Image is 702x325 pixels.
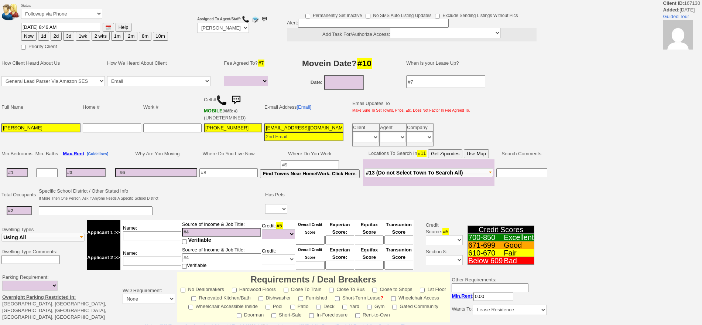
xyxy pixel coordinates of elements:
button: 10m [153,32,168,41]
td: Min. [0,148,34,159]
span: Using All [3,234,26,240]
input: Ask Customer: Do You Know Your Transunion Credit Score [384,261,413,270]
img: sms.png [229,93,243,108]
b: Date: [311,79,323,85]
input: Yard [342,305,347,309]
input: Gated Community [392,305,397,309]
td: Has Pets [264,187,288,203]
input: 1st Email - Question #0 [264,123,343,132]
button: Get Zipcodes [428,149,462,158]
label: Gym [367,301,384,310]
label: Hardwood Floors [232,284,276,293]
h3: Movein Date? [277,57,398,70]
label: 1st Floor [420,284,446,293]
td: Total Occupants [0,187,38,203]
label: In-Foreclosure [309,310,347,318]
label: No Dealbreakers [181,284,224,293]
td: Other Requirements: [450,272,548,322]
input: Permanently Set Inactive [305,14,310,18]
b: Min. [452,293,472,299]
span: #7 [258,60,264,67]
b: Max. [63,151,84,156]
button: 1d [38,32,49,41]
input: #4 [182,253,261,262]
button: 3d [63,32,74,41]
td: Credit Scores [468,226,534,234]
input: Close to Shops [372,288,377,292]
td: W/D Requirement: [121,272,177,322]
input: Close To Bus [329,288,334,292]
td: Search Comments [494,148,549,159]
u: Overnight Parking Restricted In: [2,294,76,300]
input: Priority Client [21,45,26,50]
font: Requirements / Deal Breakers [251,274,376,284]
input: Doorman [237,313,242,318]
input: Ask Customer: Do You Know Your Equifax Credit Score [355,261,384,270]
td: Good [503,241,534,249]
input: No SMS Auto Listing Updates [366,14,370,18]
label: Close To Train [284,284,322,293]
b: Added: [663,7,680,13]
td: Name: [120,245,182,270]
label: Furnished [298,293,327,301]
td: Source of Income & Job Title: Verifiable [182,245,261,270]
input: Patio [290,305,295,309]
span: #5 [442,228,449,235]
b: Assigned To Agent/Staff: [197,17,241,21]
td: Cell # (UNDETERMINED) [203,92,263,122]
td: 610-670 [468,249,503,257]
label: Priority Client [21,41,57,50]
button: #13 (Do not Select Town To Search All) [364,168,493,177]
b: T-Mobile USA, Inc. [204,108,237,114]
td: Specific School District / Other Stated Info [38,187,159,203]
label: Rent-to-Own [355,310,390,318]
td: Fee Agreed To? [223,52,271,74]
td: How We Heard About Client [106,52,219,74]
input: Renovated Kitchen/Bath [191,296,196,301]
a: [Guidelines] [87,151,108,156]
td: Fair [503,249,534,257]
td: Credit: [261,220,295,245]
td: Min. Baths [34,148,59,159]
td: Dwelling Types Dwelling Type Comments: [0,219,86,271]
input: #1 [7,168,28,177]
button: Using All [1,233,85,242]
input: Short-Sale [271,313,276,318]
font: If More Then One Person, Ask If Anyone Needs A Specific School District [39,196,158,200]
input: Dishwasher [258,296,263,301]
button: Find Towns Near Home/Work. Click Here. [260,169,360,178]
label: Gated Community [392,301,438,310]
input: Wheelchair Accessible Inside [188,305,193,309]
font: Equifax Score [360,222,378,235]
label: Short-Term Lease [335,293,383,301]
font: Overall Credit Score [298,223,322,234]
img: [calendar icon] [106,25,111,30]
span: #5 [276,222,282,229]
td: Company [407,124,434,132]
font: Experian Score: [329,247,350,260]
input: 1st Floor [420,288,425,292]
nobr: : [452,293,513,299]
td: Home # [82,92,142,122]
label: Renovated Kitchen/Bath [191,293,250,301]
input: Furnished [298,296,303,301]
label: Patio [290,301,309,310]
label: No SMS Auto Listing Updates [366,10,431,19]
button: 2d [51,32,62,41]
td: Where Do You Work [259,148,361,159]
input: #4 [182,228,261,237]
a: ? [380,295,383,301]
input: Ask Customer: Do You Know Your Equifax Credit Score [355,236,384,244]
td: 700-850 [468,234,503,241]
td: Full Name [0,92,82,122]
td: Credit Source: Section 8: [415,219,464,271]
label: Yard [342,301,360,310]
span: Rent [461,293,472,299]
button: Use Map [464,149,489,158]
td: Work # [142,92,203,122]
a: [Email] [297,104,311,110]
td: Agent [380,124,407,132]
font: Status: [21,3,102,17]
font: (VMB: #) [223,109,238,113]
font: Make Sure To Set Towns, Price, Etc. Does Not Factor In Fee Agreed To. [352,108,470,112]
